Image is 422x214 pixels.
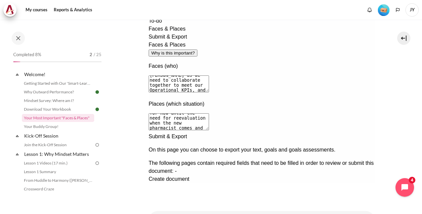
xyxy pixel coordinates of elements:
img: Done [94,106,100,112]
a: Download Your Workbook [22,105,94,113]
a: User menu [405,3,419,17]
a: Crossword Craze [22,185,94,193]
span: 2 [90,52,92,58]
img: To do [94,142,100,148]
a: Getting Started with Our 'Smart-Learning' Platform [22,79,94,87]
span: JY [405,3,419,17]
img: To do [94,160,100,166]
span: Collapse [14,133,21,139]
iframe: Your Most Important "Faces & Places" [149,17,375,191]
span: Collapse [14,71,21,78]
a: Lesson 1: Why Mindset Matters [23,150,94,159]
button: Languages [393,5,403,15]
a: Level #1 [375,4,392,16]
a: My courses [23,3,50,17]
a: Lesson 1 Summary [22,168,94,176]
a: Welcome! [23,70,94,79]
img: Level #1 [378,4,389,16]
div: Show notification window with no new notifications [365,5,375,15]
a: From Huddle to Harmony ([PERSON_NAME]'s Story) [22,176,94,184]
a: Mindset Survey: Where am I? [22,97,94,105]
img: Architeck [5,5,15,15]
div: 8% [13,61,20,62]
a: Your Buddy Group! [22,123,94,131]
a: Lesson 1 STAR Application [22,194,94,202]
a: Join the Kick-Off Session [22,141,94,149]
a: Why Outward Performance? [22,88,94,96]
img: Done [94,89,100,95]
span: Collapse [14,151,21,158]
span: / 25 [94,52,102,58]
a: Architeck Architeck [3,3,20,17]
span: Completed 8% [13,52,41,58]
a: Lesson 1 Videos (17 min.) [22,159,94,167]
a: Kick-Off Session [23,131,94,140]
a: Your Most Important "Faces & Places" [22,114,94,122]
a: Reports & Analytics [51,3,95,17]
